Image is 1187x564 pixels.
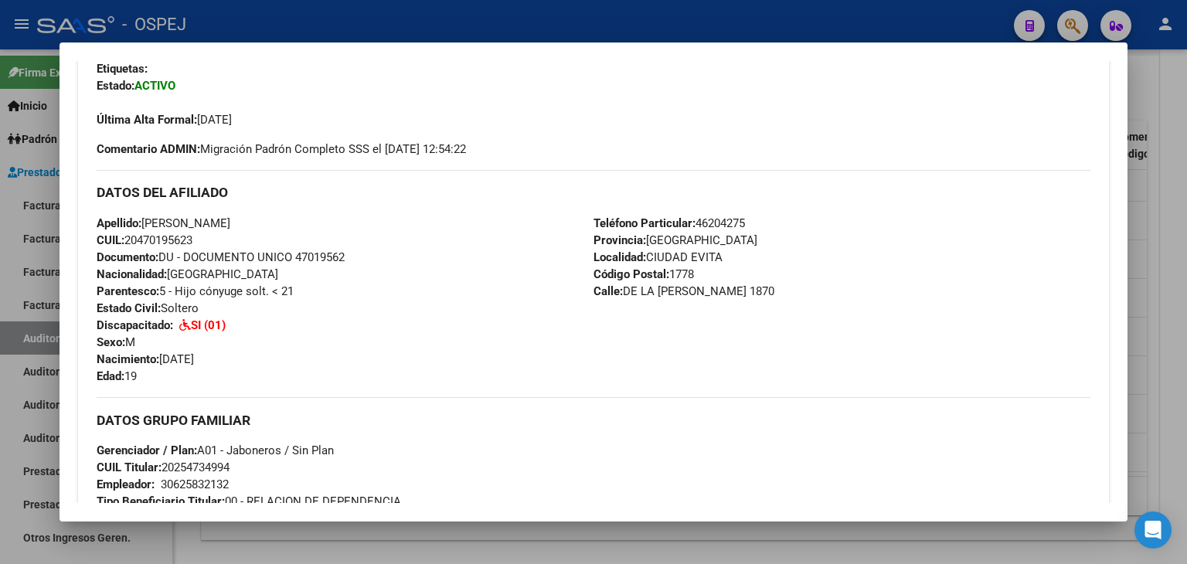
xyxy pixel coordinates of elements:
[97,301,161,315] strong: Estado Civil:
[593,267,669,281] strong: Código Postal:
[593,284,774,298] span: DE LA [PERSON_NAME] 1870
[97,460,230,474] span: 20254734994
[593,233,757,247] span: [GEOGRAPHIC_DATA]
[97,494,225,508] strong: Tipo Beneficiario Titular:
[593,267,694,281] span: 1778
[97,233,124,247] strong: CUIL:
[161,476,229,493] div: 30625832132
[97,443,334,457] span: A01 - Jaboneros / Sin Plan
[134,79,175,93] strong: ACTIVO
[97,250,158,264] strong: Documento:
[593,233,646,247] strong: Provincia:
[97,141,466,158] span: Migración Padrón Completo SSS el [DATE] 12:54:22
[97,412,1090,429] h3: DATOS GRUPO FAMILIAR
[593,250,723,264] span: CIUDAD EVITA
[97,113,232,127] span: [DATE]
[97,216,141,230] strong: Apellido:
[593,216,696,230] strong: Teléfono Particular:
[97,352,194,366] span: [DATE]
[593,216,745,230] span: 46204275
[97,369,137,383] span: 19
[97,267,278,281] span: [GEOGRAPHIC_DATA]
[593,284,623,298] strong: Calle:
[97,142,200,156] strong: Comentario ADMIN:
[97,184,1090,201] h3: DATOS DEL AFILIADO
[97,250,345,264] span: DU - DOCUMENTO UNICO 47019562
[97,335,125,349] strong: Sexo:
[97,284,294,298] span: 5 - Hijo cónyuge solt. < 21
[97,460,162,474] strong: CUIL Titular:
[97,216,230,230] span: [PERSON_NAME]
[97,113,197,127] strong: Última Alta Formal:
[97,443,197,457] strong: Gerenciador / Plan:
[97,62,148,76] strong: Etiquetas:
[97,352,159,366] strong: Nacimiento:
[97,301,199,315] span: Soltero
[97,318,173,332] strong: Discapacitado:
[1134,511,1172,549] div: Open Intercom Messenger
[97,79,134,93] strong: Estado:
[97,335,135,349] span: M
[97,477,155,491] strong: Empleador:
[97,369,124,383] strong: Edad:
[191,318,226,332] strong: SI (01)
[97,284,159,298] strong: Parentesco:
[593,250,646,264] strong: Localidad:
[97,494,401,508] span: 00 - RELACION DE DEPENDENCIA
[97,267,167,281] strong: Nacionalidad:
[97,233,192,247] span: 20470195623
